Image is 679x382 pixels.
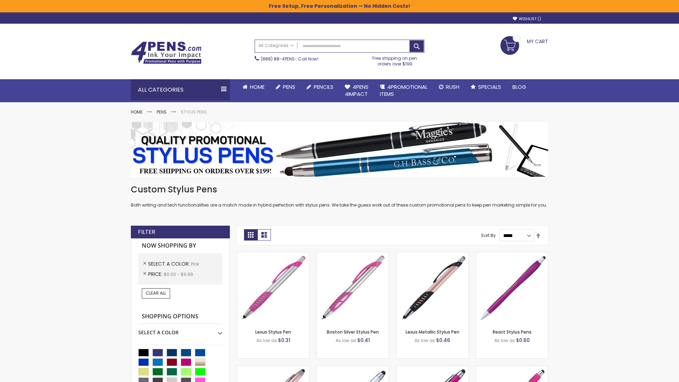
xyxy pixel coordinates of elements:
[512,83,526,91] span: Blog
[436,337,450,344] span: $0.46
[138,309,222,324] strong: Shopping Options
[255,40,297,52] a: All Categories
[148,260,191,267] span: Select A Color
[148,271,164,278] span: Price
[494,337,515,343] span: As low as
[516,337,530,344] span: $0.60
[476,252,548,258] a: React Stylus Pens-Pink
[513,16,541,22] a: Wishlist
[131,79,230,100] div: All Categories
[131,109,143,115] a: Home
[157,109,167,115] a: Pens
[181,109,207,115] strong: Stylus Pens
[478,83,501,91] span: Specials
[255,329,291,335] a: Lexus Stylus Pen
[357,337,370,344] span: $0.41
[446,83,459,91] span: Rush
[278,337,290,344] span: $0.31
[336,337,356,343] span: As low as
[493,329,532,335] a: React Stylus Pens
[465,79,507,95] a: Specials
[396,252,468,324] img: Lexus Metallic Stylus Pen-Pink
[138,228,155,236] strong: Filter
[191,261,199,267] span: Pink
[283,83,295,91] span: Pens
[146,290,166,296] span: Clear All
[164,271,193,277] span: $0.00 - $9.99
[507,79,532,95] a: Blog
[339,79,374,102] a: 4Pens4impact
[317,366,389,372] a: Silver Cool Grip Stylus Pen-Pink
[433,79,465,95] a: Rush
[345,83,368,98] span: 4Pens 4impact
[314,83,333,91] span: Pencils
[261,56,318,62] span: - Call Now!
[131,41,202,64] img: 4Pens Custom Pens and Promotional Products
[301,79,339,95] a: Pencils
[476,366,548,372] a: Pearl Element Stylus Pens-Pink
[481,232,496,238] label: Sort By
[476,252,548,324] img: React Stylus Pens-Pink
[237,252,309,324] img: Lexus Stylus Pen-Pink
[327,329,379,335] a: Boston Silver Stylus Pen
[374,79,433,102] a: 4PROMOTIONALITEMS
[142,288,170,298] a: Clear All
[131,184,548,195] h1: Custom Stylus Pens
[270,79,301,95] a: Pens
[237,79,270,95] a: Home
[396,252,468,258] a: Lexus Metallic Stylus Pen-Pink
[138,238,222,253] strong: Now Shopping by
[365,53,425,67] div: Free shipping on pen orders over $199
[237,252,309,258] a: Lexus Stylus Pen-Pink
[414,337,435,343] span: As low as
[256,337,277,343] span: As low as
[317,252,389,324] img: Boston Silver Stylus Pen-Pink
[259,43,294,48] span: All Categories
[138,324,222,336] div: Select A Color
[261,56,295,62] a: (888) 88-4PENS
[317,252,389,258] a: Boston Silver Stylus Pen-Pink
[131,184,548,208] div: Both writing and tech functionalities are a match made in hybrid perfection with stylus pens. We ...
[250,83,265,91] span: Home
[396,366,468,372] a: Metallic Cool Grip Stylus Pen-Pink
[131,122,548,177] img: Stylus Pens
[244,229,257,241] strong: Grid
[237,366,309,372] a: Lory Metallic Stylus Pen-Pink
[406,329,459,335] a: Lexus Metallic Stylus Pen
[380,83,428,98] span: 4PROMOTIONAL ITEMS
